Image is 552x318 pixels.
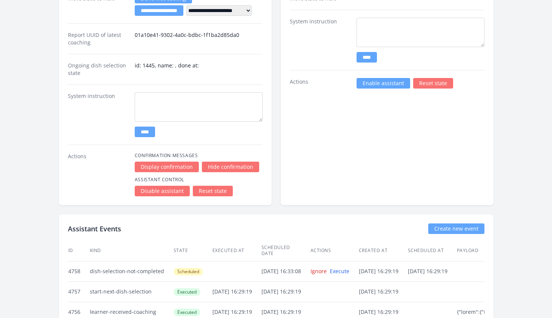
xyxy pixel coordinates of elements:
[311,268,327,275] a: Ignore
[310,240,358,261] th: Actions
[135,186,190,196] a: Disable assistant
[68,240,89,261] th: ID
[330,268,349,275] a: Execute
[68,153,129,196] dt: Actions
[135,62,263,77] dd: id: 1445, name: , done at:
[290,18,351,63] dt: System instruction
[358,261,407,281] td: [DATE] 16:29:19
[261,281,310,302] td: [DATE] 16:29:19
[68,62,129,77] dt: Ongoing dish selection state
[89,261,173,281] td: dish-selection-not-completed
[358,240,407,261] th: Created at
[407,240,457,261] th: Scheduled at
[135,153,263,159] h4: Confirmation Messages
[407,261,457,281] td: [DATE] 16:29:19
[202,162,259,172] a: Hide confirmation
[68,223,121,234] h2: Assistant Events
[193,186,233,196] a: Reset state
[358,281,407,302] td: [DATE] 16:29:19
[68,31,129,46] dt: Report UUID of latest coaching
[174,288,200,296] span: Executed
[212,240,261,261] th: Executed at
[135,162,199,172] a: Display confirmation
[212,281,261,302] td: [DATE] 16:29:19
[135,31,263,46] dd: 01a10e41-9302-4a0c-bdbc-1f1ba2d85da0
[68,281,89,302] td: 4757
[89,240,173,261] th: Kind
[357,78,410,89] a: Enable assistant
[174,268,203,275] span: Scheduled
[89,281,173,302] td: start-next-dish-selection
[135,177,263,183] h4: Assistant Control
[261,261,310,281] td: [DATE] 16:33:08
[261,240,310,261] th: Scheduled date
[428,223,484,234] a: Create new event
[68,92,129,137] dt: System instruction
[413,78,453,89] a: Reset state
[68,261,89,281] td: 4758
[174,309,200,316] span: Executed
[290,78,351,89] dt: Actions
[173,240,212,261] th: State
